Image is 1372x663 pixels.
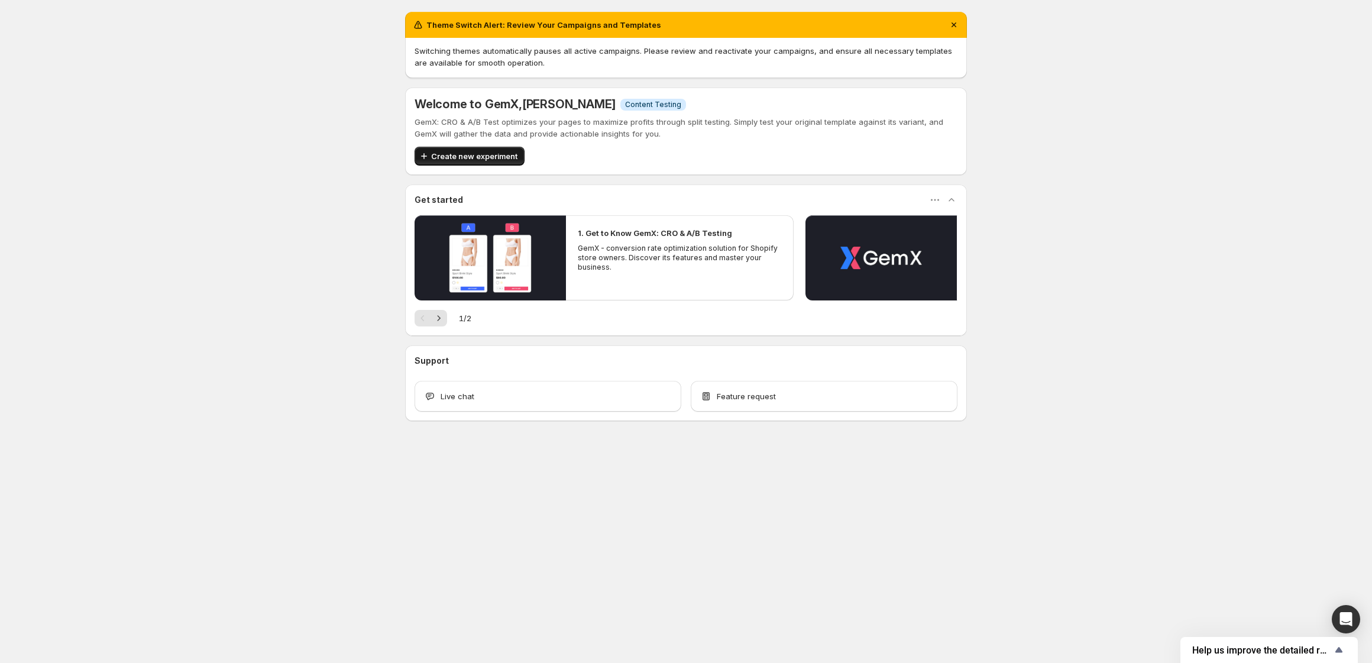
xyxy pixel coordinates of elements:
h5: Welcome to GemX [415,97,616,111]
span: Feature request [717,390,776,402]
button: Dismiss notification [946,17,962,33]
div: Open Intercom Messenger [1332,605,1360,633]
button: Create new experiment [415,147,525,166]
span: 1 / 2 [459,312,471,324]
button: Play video [805,215,957,300]
p: GemX - conversion rate optimization solution for Shopify store owners. Discover its features and ... [578,244,781,272]
h2: Theme Switch Alert: Review Your Campaigns and Templates [426,19,661,31]
h3: Get started [415,194,463,206]
span: Live chat [441,390,474,402]
button: Show survey - Help us improve the detailed report for A/B campaigns [1192,643,1346,657]
span: Switching themes automatically pauses all active campaigns. Please review and reactivate your cam... [415,46,952,67]
span: Help us improve the detailed report for A/B campaigns [1192,645,1332,656]
span: Create new experiment [431,150,517,162]
p: GemX: CRO & A/B Test optimizes your pages to maximize profits through split testing. Simply test ... [415,116,957,140]
nav: Pagination [415,310,447,326]
h2: 1. Get to Know GemX: CRO & A/B Testing [578,227,732,239]
h3: Support [415,355,449,367]
button: Next [431,310,447,326]
span: , [PERSON_NAME] [519,97,616,111]
button: Play video [415,215,566,300]
span: Content Testing [625,100,681,109]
